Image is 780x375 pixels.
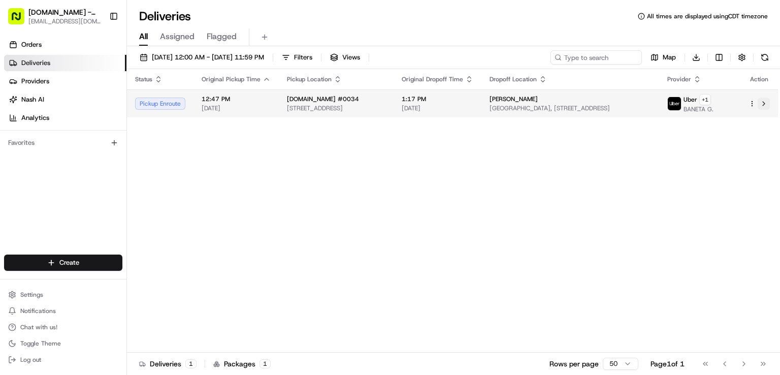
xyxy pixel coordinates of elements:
[490,95,538,103] span: [PERSON_NAME]
[21,58,50,68] span: Deliveries
[46,107,140,115] div: We're available if you need us!
[402,104,473,112] span: [DATE]
[287,104,385,112] span: [STREET_ADDRESS]
[207,30,237,43] span: Flagged
[4,304,122,318] button: Notifications
[749,75,770,83] div: Action
[490,75,537,83] span: Dropoff Location
[6,223,82,241] a: 📗Knowledge Base
[21,95,44,104] span: Nash AI
[160,30,194,43] span: Assigned
[82,223,167,241] a: 💻API Documentation
[4,288,122,302] button: Settings
[668,97,681,110] img: uber-new-logo.jpeg
[20,323,57,331] span: Chat with us!
[202,104,271,112] span: [DATE]
[72,251,123,259] a: Powered byPylon
[21,113,49,122] span: Analytics
[667,75,691,83] span: Provider
[287,75,332,83] span: Pickup Location
[647,12,768,20] span: All times are displayed using CDT timezone
[139,359,197,369] div: Deliveries
[287,95,359,103] span: [DOMAIN_NAME] #0034
[402,95,473,103] span: 1:17 PM
[20,339,61,348] span: Toggle Theme
[259,359,271,368] div: 1
[4,55,126,71] a: Deliveries
[20,291,43,299] span: Settings
[4,135,122,151] div: Favorites
[4,336,122,351] button: Toggle Theme
[31,157,82,165] span: [PERSON_NAME]
[684,96,697,104] span: Uber
[277,50,317,65] button: Filters
[46,97,167,107] div: Start new chat
[28,17,101,25] button: [EMAIL_ADDRESS][DOMAIN_NAME]
[20,158,28,166] img: 1736555255976-a54dd68f-1ca7-489b-9aae-adbdc363a1c4
[20,307,56,315] span: Notifications
[294,53,312,62] span: Filters
[86,228,94,236] div: 💻
[651,359,685,369] div: Page 1 of 1
[202,75,261,83] span: Original Pickup Time
[4,255,122,271] button: Create
[4,73,126,89] a: Providers
[646,50,680,65] button: Map
[26,65,168,76] input: Clear
[139,30,148,43] span: All
[4,320,122,334] button: Chat with us!
[684,105,713,113] span: BANETA G.
[4,91,126,108] a: Nash AI
[10,132,68,140] div: Past conversations
[10,97,28,115] img: 1736555255976-a54dd68f-1ca7-489b-9aae-adbdc363a1c4
[39,184,60,193] span: [DATE]
[4,353,122,367] button: Log out
[135,75,152,83] span: Status
[101,252,123,259] span: Pylon
[157,130,185,142] button: See all
[10,147,26,164] img: Angelique Valdez
[4,4,105,28] button: [DOMAIN_NAME] - [GEOGRAPHIC_DATA][EMAIL_ADDRESS][DOMAIN_NAME]
[699,94,711,105] button: +1
[663,53,676,62] span: Map
[21,97,40,115] img: 1738778727109-b901c2ba-d612-49f7-a14d-d897ce62d23f
[20,227,78,237] span: Knowledge Base
[20,356,41,364] span: Log out
[10,10,30,30] img: Nash
[152,53,264,62] span: [DATE] 12:00 AM - [DATE] 11:59 PM
[59,258,79,267] span: Create
[135,50,269,65] button: [DATE] 12:00 AM - [DATE] 11:59 PM
[326,50,365,65] button: Views
[96,227,163,237] span: API Documentation
[139,8,191,24] h1: Deliveries
[173,100,185,112] button: Start new chat
[84,157,88,165] span: •
[213,359,271,369] div: Packages
[21,40,42,49] span: Orders
[402,75,463,83] span: Original Dropoff Time
[185,359,197,368] div: 1
[10,228,18,236] div: 📗
[549,359,599,369] p: Rows per page
[10,40,185,56] p: Welcome 👋
[202,95,271,103] span: 12:47 PM
[342,53,360,62] span: Views
[28,7,101,17] button: [DOMAIN_NAME] - [GEOGRAPHIC_DATA]
[550,50,642,65] input: Type to search
[90,157,111,165] span: [DATE]
[4,110,126,126] a: Analytics
[758,50,772,65] button: Refresh
[4,37,126,53] a: Orders
[21,77,49,86] span: Providers
[490,104,651,112] span: [GEOGRAPHIC_DATA], [STREET_ADDRESS]
[34,184,37,193] span: •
